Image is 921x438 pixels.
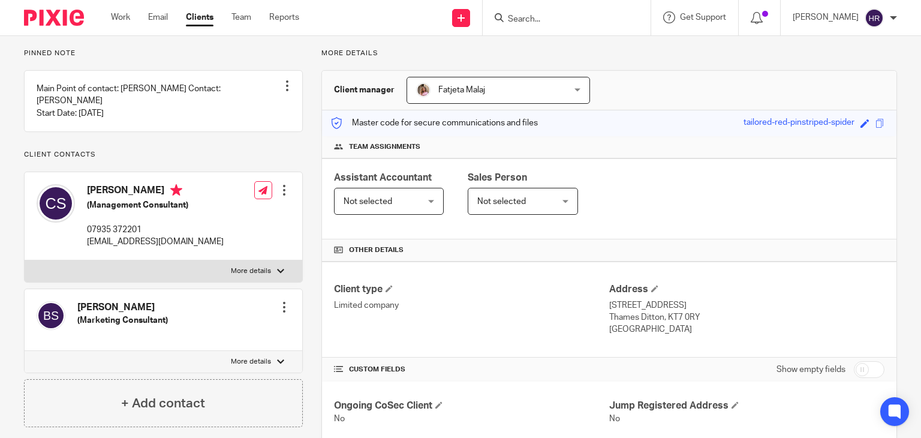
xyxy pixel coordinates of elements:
img: svg%3E [37,301,65,330]
h4: Ongoing CoSec Client [334,400,609,412]
span: Team assignments [349,142,420,152]
img: svg%3E [865,8,884,28]
p: Client contacts [24,150,303,160]
h4: + Add contact [121,394,205,413]
p: 07935 372201 [87,224,224,236]
p: More details [231,266,271,276]
span: No [334,415,345,423]
a: Team [231,11,251,23]
span: Not selected [477,197,526,206]
a: Email [148,11,168,23]
h4: CUSTOM FIELDS [334,365,609,374]
span: Assistant Accountant [334,173,432,182]
h4: Jump Registered Address [609,400,884,412]
a: Work [111,11,130,23]
span: Other details [349,245,404,255]
p: [PERSON_NAME] [793,11,859,23]
h4: Address [609,283,884,296]
img: Pixie [24,10,84,26]
p: More details [321,49,897,58]
p: [STREET_ADDRESS] [609,299,884,311]
img: svg%3E [37,184,75,223]
h5: (Marketing Consultant) [77,314,168,326]
input: Search [507,14,615,25]
p: Thames Ditton, KT7 0RY [609,311,884,323]
p: Limited company [334,299,609,311]
p: [EMAIL_ADDRESS][DOMAIN_NAME] [87,236,224,248]
span: Not selected [344,197,392,206]
h5: (Management Consultant) [87,199,224,211]
p: Pinned note [24,49,303,58]
div: tailored-red-pinstriped-spider [744,116,854,130]
span: Fatjeta Malaj [438,86,485,94]
p: More details [231,357,271,367]
img: MicrosoftTeams-image%20(5).png [416,83,431,97]
h4: [PERSON_NAME] [87,184,224,199]
a: Reports [269,11,299,23]
i: Primary [170,184,182,196]
span: Sales Person [468,173,527,182]
p: [GEOGRAPHIC_DATA] [609,323,884,335]
h4: Client type [334,283,609,296]
h4: [PERSON_NAME] [77,301,168,314]
label: Show empty fields [776,364,845,376]
p: Master code for secure communications and files [331,117,538,129]
h3: Client manager [334,84,395,96]
span: No [609,415,620,423]
a: Clients [186,11,213,23]
span: Get Support [680,13,726,22]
